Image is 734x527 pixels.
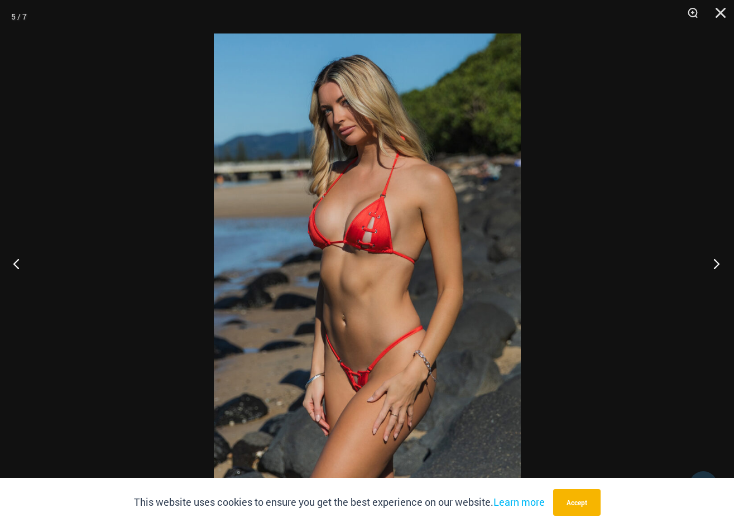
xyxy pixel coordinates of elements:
button: Next [692,236,734,291]
button: Accept [553,489,601,516]
a: Learn more [493,495,545,509]
img: Link Tangello 3070 Tri Top 4580 Micro 05 [214,33,521,494]
div: 5 / 7 [11,8,27,25]
p: This website uses cookies to ensure you get the best experience on our website. [134,494,545,511]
